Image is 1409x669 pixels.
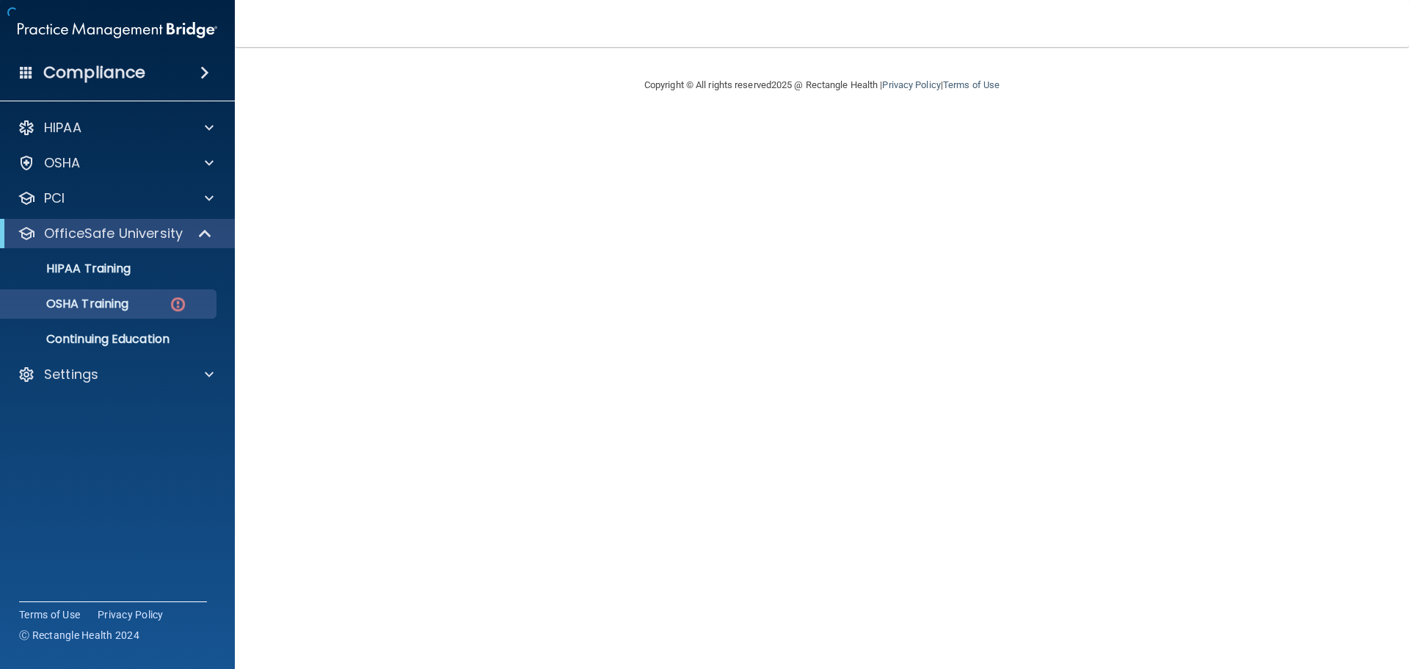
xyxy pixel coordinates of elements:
p: HIPAA [44,119,81,137]
p: OfficeSafe University [44,225,183,242]
a: OSHA [18,154,214,172]
a: PCI [18,189,214,207]
a: HIPAA [18,119,214,137]
p: OSHA [44,154,81,172]
a: Privacy Policy [882,79,940,90]
p: Settings [44,366,98,383]
a: Privacy Policy [98,607,164,622]
a: Terms of Use [943,79,1000,90]
span: Ⓒ Rectangle Health 2024 [19,628,139,643]
p: OSHA Training [10,297,128,311]
img: danger-circle.6113f641.png [169,295,187,314]
h4: Compliance [43,62,145,83]
a: OfficeSafe University [18,225,213,242]
div: Copyright © All rights reserved 2025 @ Rectangle Health | | [554,62,1090,109]
p: PCI [44,189,65,207]
img: PMB logo [18,15,217,45]
p: HIPAA Training [10,261,131,276]
a: Settings [18,366,214,383]
a: Terms of Use [19,607,80,622]
p: Continuing Education [10,332,210,347]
